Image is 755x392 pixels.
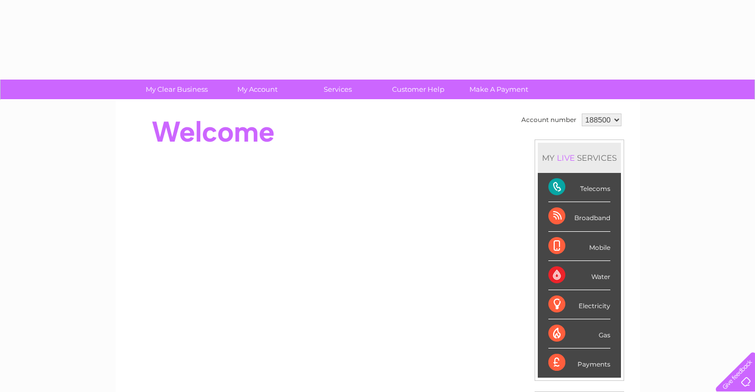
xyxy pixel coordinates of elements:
[214,80,301,99] a: My Account
[555,153,577,163] div: LIVE
[548,173,610,202] div: Telecoms
[548,202,610,231] div: Broadband
[538,143,621,173] div: MY SERVICES
[133,80,220,99] a: My Clear Business
[519,111,579,129] td: Account number
[375,80,462,99] a: Customer Help
[548,290,610,319] div: Electricity
[548,319,610,349] div: Gas
[548,261,610,290] div: Water
[548,232,610,261] div: Mobile
[455,80,543,99] a: Make A Payment
[548,349,610,377] div: Payments
[294,80,381,99] a: Services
